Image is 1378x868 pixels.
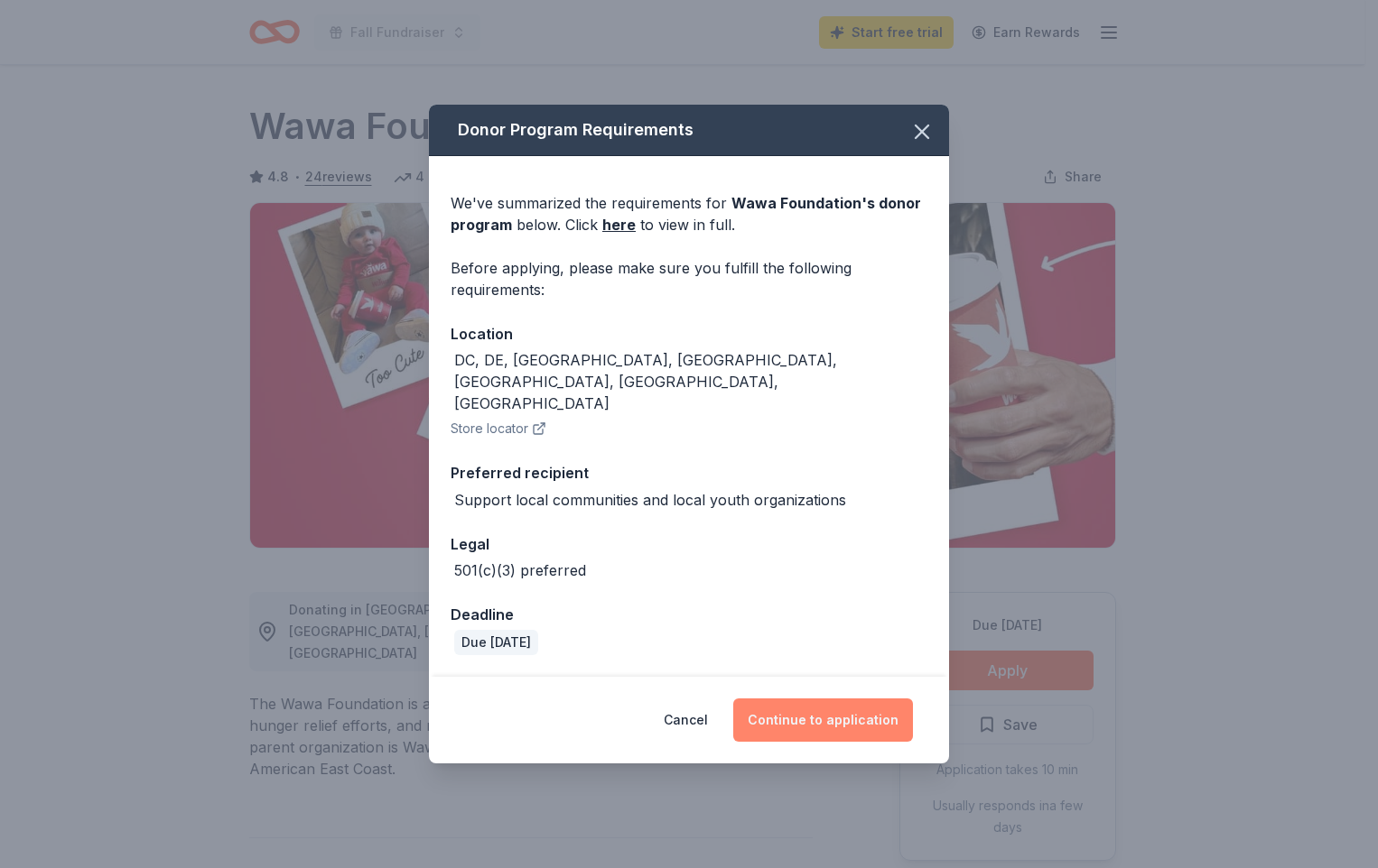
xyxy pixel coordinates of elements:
div: Before applying, please make sure you fulfill the following requirements: [451,257,927,300]
button: Continue to application [733,698,913,742]
a: here [602,214,636,235]
div: Due [DATE] [454,630,538,655]
div: Deadline [451,603,927,626]
div: Preferred recipient [451,461,927,485]
div: We've summarized the requirements for below. Click to view in full. [451,192,927,235]
div: Support local communities and local youth organizations [454,489,846,511]
div: DC, DE, [GEOGRAPHIC_DATA], [GEOGRAPHIC_DATA], [GEOGRAPHIC_DATA], [GEOGRAPHIC_DATA], [GEOGRAPHIC_D... [454,349,927,414]
div: Donor Program Requirements [429,105,949,156]
button: Store locator [451,418,546,439]
div: 501(c)(3) preferred [454,559,586,581]
div: Location [451,322,927,346]
button: Cancel [664,698,708,742]
div: Legal [451,532,927,556]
